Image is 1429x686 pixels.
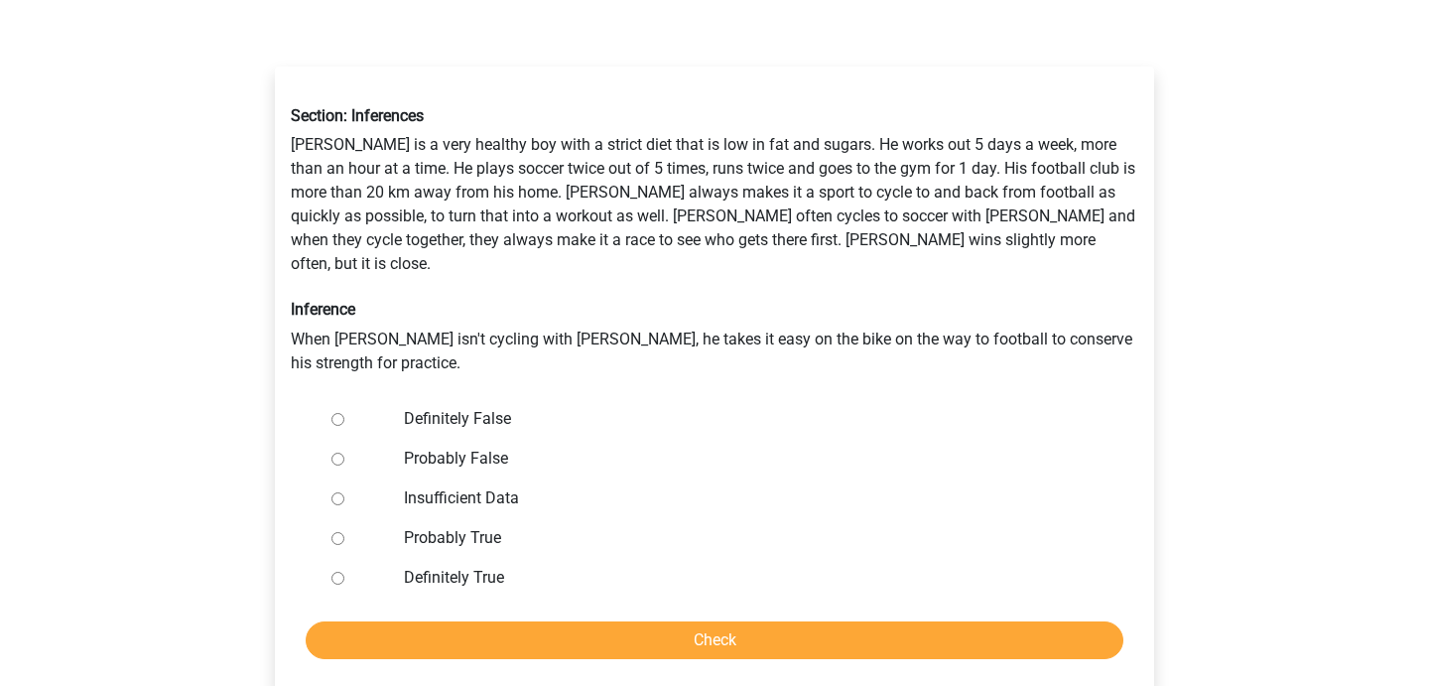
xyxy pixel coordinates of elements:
[291,300,1138,319] h6: Inference
[404,566,1091,590] label: Definitely True
[306,621,1123,659] input: Check
[291,106,1138,125] h6: Section: Inferences
[404,526,1091,550] label: Probably True
[404,486,1091,510] label: Insufficient Data
[404,407,1091,431] label: Definitely False
[404,447,1091,471] label: Probably False
[276,90,1153,390] div: [PERSON_NAME] is a very healthy boy with a strict diet that is low in fat and sugars. He works ou...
